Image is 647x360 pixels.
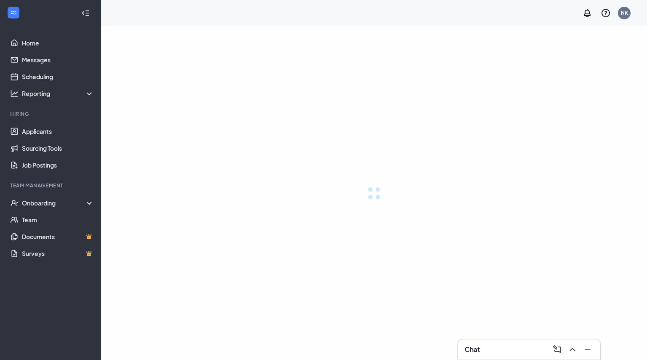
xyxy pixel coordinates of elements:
svg: WorkstreamLogo [9,8,18,17]
div: Onboarding [22,199,94,207]
svg: ChevronUp [567,344,577,355]
svg: Collapse [81,9,90,17]
div: Team Management [10,182,92,189]
a: Scheduling [22,68,94,85]
a: Home [22,35,94,51]
a: Sourcing Tools [22,140,94,157]
a: Job Postings [22,157,94,173]
a: SurveysCrown [22,245,94,262]
svg: Analysis [10,89,19,98]
button: Minimize [580,343,594,356]
svg: Notifications [582,8,592,18]
a: Messages [22,51,94,68]
a: DocumentsCrown [22,228,94,245]
button: ChevronUp [565,343,578,356]
button: ComposeMessage [550,343,563,356]
h3: Chat [465,345,480,354]
svg: Minimize [583,344,593,355]
div: NK [621,9,628,16]
div: Reporting [22,89,94,98]
svg: UserCheck [10,199,19,207]
a: Team [22,211,94,228]
div: Hiring [10,110,92,117]
a: Applicants [22,123,94,140]
svg: ComposeMessage [552,344,562,355]
svg: QuestionInfo [601,8,611,18]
